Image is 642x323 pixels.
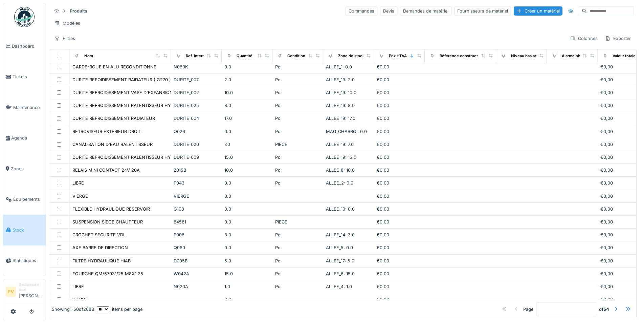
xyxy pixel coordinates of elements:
div: VIERGE [72,193,88,199]
div: 0.0 [224,180,270,186]
div: DURITE_002 [174,89,219,96]
div: Modèles [51,18,83,28]
div: Niveau bas atteint ? [511,53,548,59]
div: €0,00 [377,244,422,251]
div: Filtres [51,34,78,43]
div: 10.0 [224,167,270,173]
div: Gestionnaire local [19,282,43,293]
span: ALLEE_19: 10.0 [326,90,356,95]
span: ALLEE_2: 0.0 [326,180,353,186]
div: 0.0 [224,244,270,251]
div: items per page [97,306,142,312]
div: Valeur totale [613,53,636,59]
div: RETROVISEUR EXTERIEUR DROIT [72,128,141,135]
div: CANALISATION D'EAU RALENTISSEUR [72,141,153,148]
div: Fournisseurs de matériel [454,6,511,16]
div: Pc [275,167,320,173]
span: ALLEE_19: 8.0 [326,103,355,108]
div: Q060 [174,244,219,251]
div: Pc [275,232,320,238]
div: €0,00 [377,89,422,96]
div: 7.0 [224,141,270,148]
span: ALLEE_14: 3.0 [326,232,355,237]
div: Pc [275,258,320,264]
div: 8.0 [224,102,270,109]
div: €0,00 [377,154,422,160]
div: 2.0 [224,77,270,83]
div: DURITE REFROIDISSEMENT VASE D'EXPANSION [72,89,173,96]
a: Dashboard [3,31,46,62]
span: ALLEE_19: 2.0 [326,77,355,82]
div: VIERGE [174,193,219,199]
span: ALLEE_8: 10.0 [326,168,355,173]
div: N020A [174,283,219,290]
div: PIECE [275,141,320,148]
strong: of 54 [599,306,609,312]
span: ALLEE_1: 0.0 [326,64,352,69]
div: €0,00 [377,232,422,238]
span: ALLEE_10: 0.0 [326,207,355,212]
div: DURITE_025 [174,102,219,109]
span: Stock [13,227,43,233]
div: Demandes de matériel [400,6,451,16]
div: Conditionnement [287,53,319,59]
li: [PERSON_NAME] [19,282,43,302]
div: 5.0 [224,258,270,264]
div: 64561 [174,219,219,225]
span: Tickets [13,73,43,80]
div: €0,00 [377,271,422,277]
span: ALLEE_5: 0.0 [326,245,353,250]
div: 0.0 [224,206,270,212]
div: DURITE REFROIDISSEMENT RALENTISSEUR HYDRAULIQUE [72,102,196,109]
div: €0,00 [377,64,422,70]
span: ALLEE_17: 5.0 [326,258,354,263]
span: Dashboard [12,43,43,49]
div: 15.0 [224,271,270,277]
span: ALLEE_6: 15.0 [326,271,355,276]
div: RELAIS MINI CONTACT 24V 20A [72,167,140,173]
div: €0,00 [377,296,422,303]
div: Pc [275,128,320,135]
div: P008 [174,232,219,238]
div: GARDE-BOUE EN ALU RECONDITIONNE [72,64,156,70]
div: Pc [275,244,320,251]
strong: Produits [67,8,90,14]
div: LIBRE [72,283,84,290]
span: MAG_CHARROI: 0.0 [326,129,367,134]
div: Créer un matériel [514,6,562,16]
div: 3.0 [224,232,270,238]
a: FV Gestionnaire local[PERSON_NAME] [6,282,43,303]
div: Pc [275,283,320,290]
div: 1.0 [224,283,270,290]
span: ALLEE_19: 15.0 [326,155,356,160]
div: €0,00 [377,77,422,83]
div: VIERGE [72,296,88,303]
div: SUSPENSION SIEGE CHAUFFEUR [72,219,143,225]
div: Showing 1 - 50 of 2688 [52,306,94,312]
div: €0,00 [377,206,422,212]
span: Équipements [13,196,43,202]
div: €0,00 [377,193,422,199]
div: €0,00 [377,128,422,135]
div: Pc [275,271,320,277]
span: Agenda [11,135,43,141]
div: W042A [174,271,219,277]
div: €0,00 [377,219,422,225]
div: DURITE_020 [174,141,219,148]
div: €0,00 [377,141,422,148]
div: Quantité [237,53,252,59]
a: Équipements [3,184,46,215]
div: 10.0 [224,89,270,96]
span: Maintenance [13,104,43,111]
div: Pc [275,115,320,122]
a: Stock [3,215,46,245]
li: FV [6,287,16,297]
div: €0,00 [377,167,422,173]
div: Pc [275,154,320,160]
div: D005B [174,258,219,264]
a: Tickets [3,62,46,92]
a: Agenda [3,123,46,154]
div: Zone de stockage [338,53,371,59]
a: Zones [3,153,46,184]
div: Colonnes [567,34,601,43]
